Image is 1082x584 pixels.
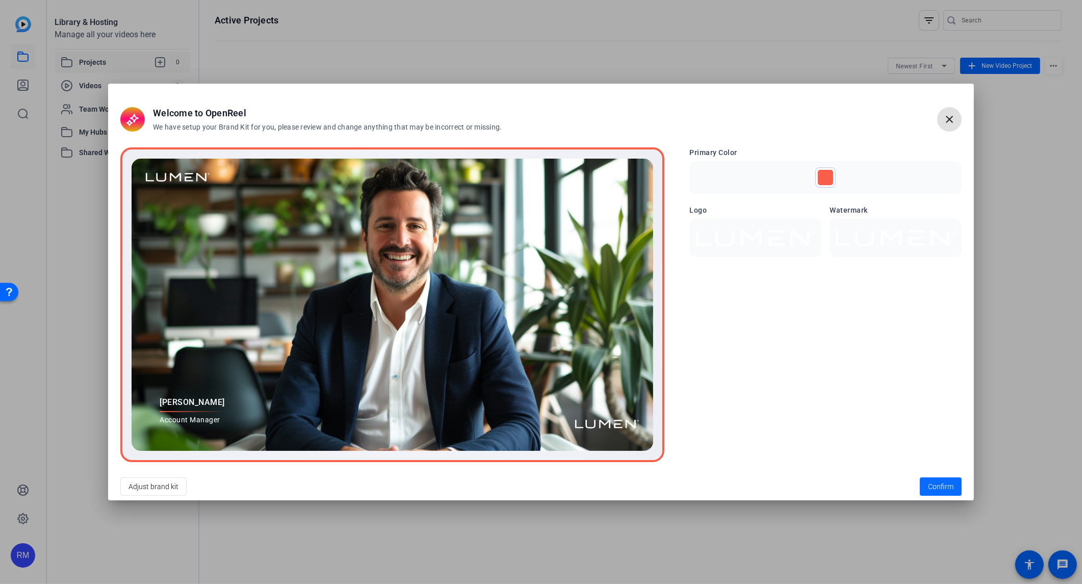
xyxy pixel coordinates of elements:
[920,477,962,496] button: Confirm
[696,230,816,246] img: Logo
[928,481,954,492] span: Confirm
[120,477,187,496] button: Adjust brand kit
[836,230,956,246] img: Watermark
[943,113,956,125] mat-icon: close
[132,159,653,451] img: Preview image
[830,205,962,216] h3: Watermark
[690,147,962,158] h3: Primary Color
[690,205,822,216] h3: Logo
[153,106,502,120] h2: Welcome to OpenReel
[128,477,178,496] span: Adjust brand kit
[153,122,502,133] h3: We have setup your Brand Kit for you, please review and change anything that may be incorrect or ...
[160,396,225,409] span: [PERSON_NAME]
[160,415,225,425] span: Account Manager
